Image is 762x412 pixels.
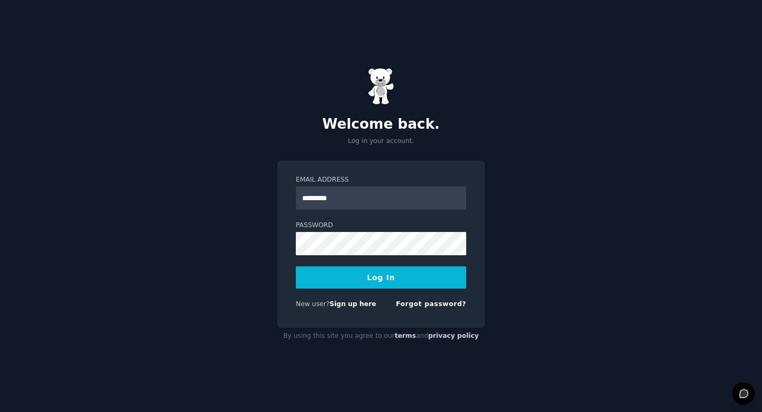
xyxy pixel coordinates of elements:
[296,175,466,185] label: Email Address
[296,221,466,230] label: Password
[395,332,416,339] a: terms
[368,68,394,105] img: Gummy Bear
[277,328,485,345] div: By using this site you agree to our and
[296,266,466,289] button: Log In
[277,137,485,146] p: Log in your account.
[428,332,479,339] a: privacy policy
[330,300,376,308] a: Sign up here
[396,300,466,308] a: Forgot password?
[296,300,330,308] span: New user?
[277,116,485,133] h2: Welcome back.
